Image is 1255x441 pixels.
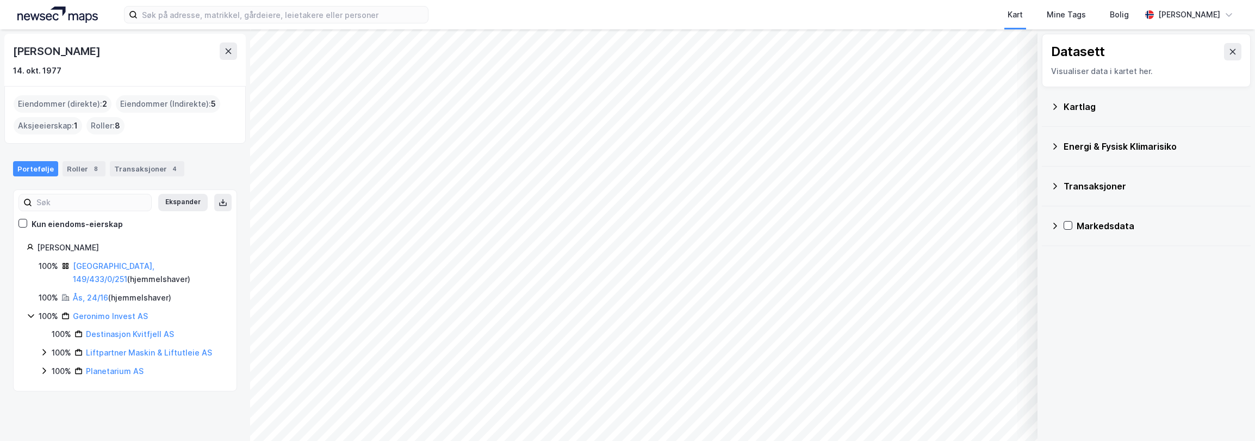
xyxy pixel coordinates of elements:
div: 100% [39,260,58,273]
div: Kart [1008,8,1023,21]
iframe: Chat Widget [1201,389,1255,441]
div: 100% [52,328,71,341]
a: [GEOGRAPHIC_DATA], 149/433/0/251 [73,261,154,284]
div: Energi & Fysisk Klimarisiko [1064,140,1242,153]
div: 100% [39,310,58,323]
div: ( hjemmelshaver ) [73,291,171,304]
div: 100% [39,291,58,304]
div: 14. okt. 1977 [13,64,61,77]
a: Planetarium AS [86,366,144,376]
div: [PERSON_NAME] [13,42,102,60]
input: Søk [32,194,151,211]
button: Ekspander [158,194,208,211]
div: ( hjemmelshaver ) [73,260,223,286]
a: Ås, 24/16 [73,293,108,302]
a: Geronimo Invest AS [73,311,148,321]
a: Destinasjon Kvitfjell AS [86,329,174,339]
div: Transaksjoner [110,161,184,176]
div: Roller [63,161,105,176]
img: logo.a4113a55bc3d86da70a041830d287a7e.svg [17,7,98,23]
div: 4 [169,163,180,174]
span: 8 [115,119,120,132]
div: Markedsdata [1077,219,1242,232]
a: Liftpartner Maskin & Liftutleie AS [86,348,212,357]
div: Visualiser data i kartet her. [1051,65,1241,78]
div: Portefølje [13,161,58,176]
span: 1 [74,119,78,132]
div: 8 [90,163,101,174]
span: 5 [211,97,216,111]
div: Aksjeeierskap : [14,117,82,134]
div: [PERSON_NAME] [37,241,223,254]
div: Mine Tags [1047,8,1086,21]
div: Eiendommer (Indirekte) : [116,95,220,113]
input: Søk på adresse, matrikkel, gårdeiere, leietakere eller personer [138,7,428,23]
div: Roller : [86,117,125,134]
div: Kartlag [1064,100,1242,113]
div: 100% [52,346,71,359]
div: Datasett [1051,43,1105,60]
div: Transaksjoner [1064,180,1242,193]
div: Eiendommer (direkte) : [14,95,111,113]
div: Kun eiendoms-eierskap [32,218,123,231]
span: 2 [102,97,107,111]
div: 100% [52,365,71,378]
div: Bolig [1110,8,1129,21]
div: [PERSON_NAME] [1158,8,1220,21]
